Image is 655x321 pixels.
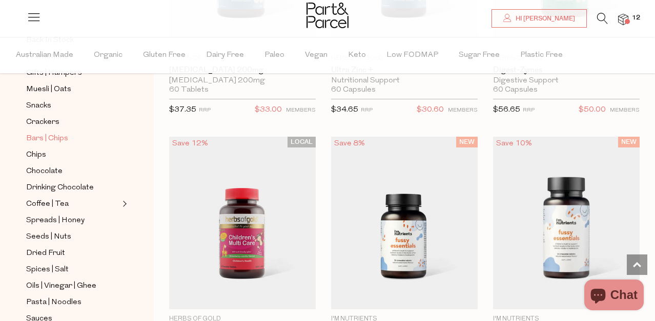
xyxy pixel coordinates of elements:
[255,103,282,117] span: $33.00
[169,85,209,95] span: 60 Tablets
[493,106,520,114] span: $56.65
[26,215,85,227] span: Spreads | Honey
[169,106,196,114] span: $37.35
[169,76,316,85] div: [MEDICAL_DATA] 200mg
[579,103,606,117] span: $50.00
[331,106,358,114] span: $34.65
[26,198,119,210] a: Coffee | Tea
[94,37,122,73] span: Organic
[386,37,438,73] span: Low FODMAP
[26,231,71,243] span: Seeds | Nuts
[26,230,119,243] a: Seeds | Nuts
[26,149,46,161] span: Chips
[456,137,478,147] span: NEW
[448,108,478,113] small: MEMBERS
[26,247,119,260] a: Dried Fruit
[26,165,119,178] a: Chocolate
[26,133,68,145] span: Bars | Chips
[26,198,69,210] span: Coffee | Tea
[288,137,316,147] span: LOCAL
[206,37,244,73] span: Dairy Free
[120,198,127,210] button: Expand/Collapse Coffee | Tea
[286,108,316,113] small: MEMBERS
[26,263,119,276] a: Spices | Salt
[199,108,211,113] small: RRP
[459,37,500,73] span: Sugar Free
[26,165,63,178] span: Chocolate
[492,9,587,28] a: Hi [PERSON_NAME]
[26,264,69,276] span: Spices | Salt
[26,83,71,96] span: Muesli | Oats
[581,280,647,313] inbox-online-store-chat: Shopify online store chat
[493,137,640,310] img: Fussy Essentials
[26,83,119,96] a: Muesli | Oats
[305,37,327,73] span: Vegan
[26,100,51,112] span: Snacks
[26,280,96,292] span: Oils | Vinegar | Ghee
[26,247,65,260] span: Dried Fruit
[264,37,284,73] span: Paleo
[26,148,119,161] a: Chips
[618,14,628,25] a: 12
[618,137,640,147] span: NEW
[331,85,376,95] span: 60 Capsules
[26,67,82,79] span: Gifts | Hampers
[169,137,316,310] img: Children's Multi Care
[306,3,349,28] img: Part&Parcel
[26,280,119,292] a: Oils | Vinegar | Ghee
[523,108,535,113] small: RRP
[26,214,119,227] a: Spreads | Honey
[520,37,563,73] span: Plastic Free
[513,14,575,23] span: Hi [PERSON_NAME]
[493,76,640,85] div: Digestive Support
[26,116,119,129] a: Crackers
[331,76,478,85] div: Nutritional Support
[169,137,211,151] div: Save 12%
[26,132,119,145] a: Bars | Chips
[361,108,373,113] small: RRP
[26,296,81,309] span: Pasta | Noodles
[26,181,119,194] a: Drinking Chocolate
[26,182,94,194] span: Drinking Chocolate
[348,37,366,73] span: Keto
[16,37,73,73] span: Australian Made
[610,108,640,113] small: MEMBERS
[493,137,535,151] div: Save 10%
[331,137,478,310] img: Fussy Essentials
[26,116,59,129] span: Crackers
[143,37,186,73] span: Gluten Free
[493,85,538,95] span: 60 Capsules
[417,103,444,117] span: $30.60
[629,13,643,23] span: 12
[26,296,119,309] a: Pasta | Noodles
[331,137,368,151] div: Save 8%
[26,99,119,112] a: Snacks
